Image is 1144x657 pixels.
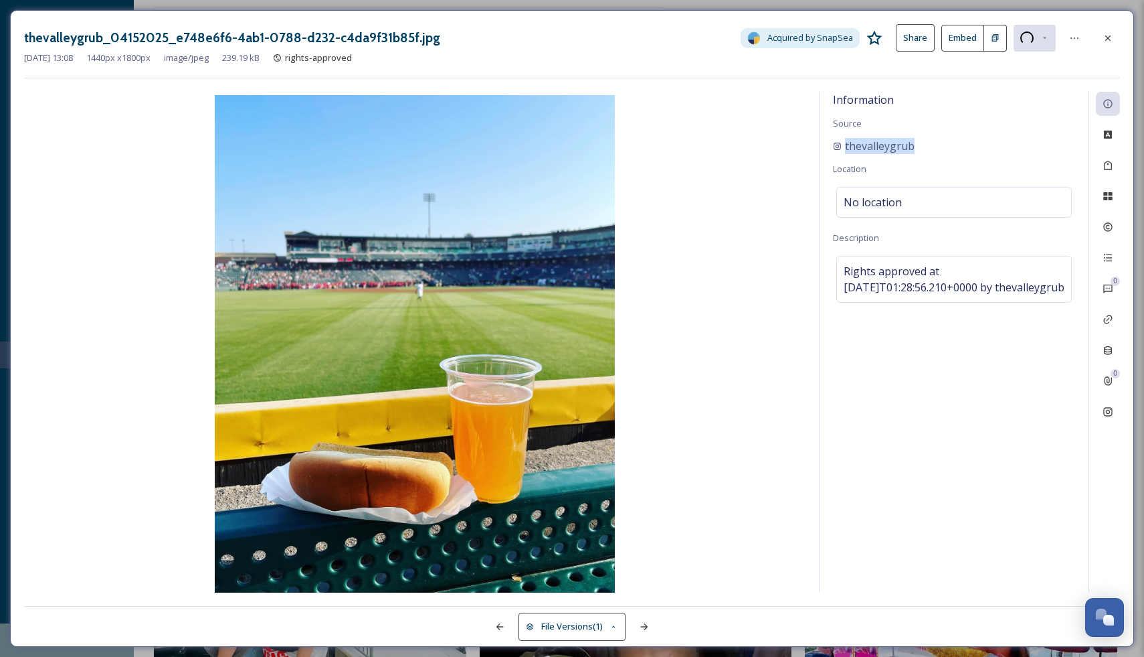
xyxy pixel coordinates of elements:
[833,232,879,244] span: Description
[845,138,915,154] span: thevalleygrub
[24,95,805,595] img: 1AGZzmEwMUHWdv2eJhUjZRJIwftpCLncK.jpg
[1111,369,1120,378] div: 0
[844,194,902,210] span: No location
[896,24,935,52] button: Share
[833,117,862,129] span: Source
[222,52,260,64] span: 239.19 kB
[285,52,352,64] span: rights-approved
[833,92,894,107] span: Information
[747,31,761,45] img: snapsea-logo.png
[833,138,915,154] a: thevalleygrub
[941,25,984,52] button: Embed
[86,52,151,64] span: 1440 px x 1800 px
[833,163,866,175] span: Location
[518,613,626,640] button: File Versions(1)
[164,52,209,64] span: image/jpeg
[767,31,853,44] span: Acquired by SnapSea
[844,263,1064,295] span: Rights approved at [DATE]T01:28:56.210+0000 by thevalleygrub
[1085,598,1124,637] button: Open Chat
[24,52,73,64] span: [DATE] 13:08
[1111,277,1120,286] div: 0
[24,28,440,48] h3: thevalleygrub_04152025_e748e6f6-4ab1-0788-d232-c4da9f31b85f.jpg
